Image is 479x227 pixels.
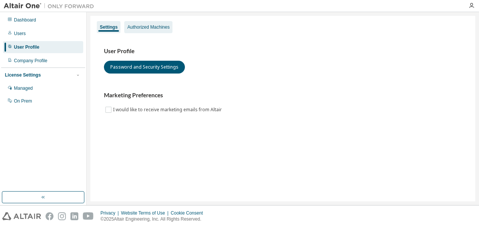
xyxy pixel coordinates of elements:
[101,210,121,216] div: Privacy
[70,212,78,220] img: linkedin.svg
[121,210,171,216] div: Website Terms of Use
[14,58,47,64] div: Company Profile
[171,210,207,216] div: Cookie Consent
[14,44,39,50] div: User Profile
[101,216,207,222] p: © 2025 Altair Engineering, Inc. All Rights Reserved.
[4,2,98,10] img: Altair One
[2,212,41,220] img: altair_logo.svg
[14,17,36,23] div: Dashboard
[14,85,33,91] div: Managed
[127,24,169,30] div: Authorized Machines
[100,24,117,30] div: Settings
[14,98,32,104] div: On Prem
[104,61,185,74] button: Password and Security Settings
[5,72,41,78] div: License Settings
[104,48,462,55] h3: User Profile
[46,212,53,220] img: facebook.svg
[14,31,26,37] div: Users
[104,92,462,99] h3: Marketing Preferences
[58,212,66,220] img: instagram.svg
[83,212,94,220] img: youtube.svg
[113,105,223,114] label: I would like to receive marketing emails from Altair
